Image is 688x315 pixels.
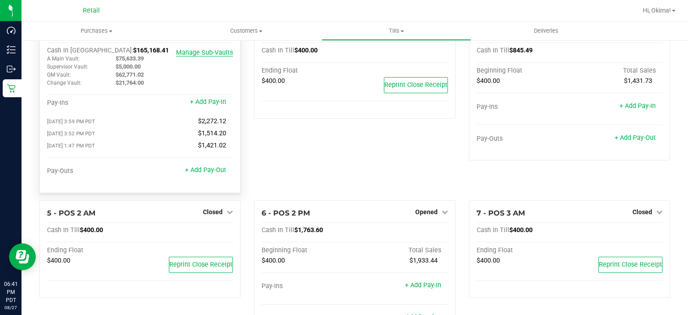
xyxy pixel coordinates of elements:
[619,102,656,110] a: + Add Pay-In
[7,84,16,93] inline-svg: Retail
[477,226,509,234] span: Cash In Till
[133,47,169,54] span: $165,168.41
[599,261,662,268] span: Reprint Close Receipt
[477,257,500,264] span: $400.00
[116,63,141,70] span: $5,000.00
[47,226,80,234] span: Cash In Till
[116,55,144,62] span: $75,633.39
[47,257,70,264] span: $400.00
[198,142,226,149] span: $1,421.02
[9,243,36,270] iframe: Resource center
[83,7,100,14] span: Retail
[21,22,172,40] a: Purchases
[415,208,438,216] span: Opened
[4,280,17,304] p: 06:41 PM PDT
[598,257,662,273] button: Reprint Close Receipt
[47,209,95,217] span: 5 - POS 2 AM
[262,246,355,255] div: Beginning Float
[172,27,321,35] span: Customers
[262,67,355,75] div: Ending Float
[509,47,533,54] span: $845.49
[643,7,671,14] span: Hi, Okima!
[262,226,294,234] span: Cash In Till
[185,166,226,174] a: + Add Pay-Out
[47,142,95,149] span: [DATE] 1:47 PM PDT
[409,257,438,264] span: $1,933.44
[116,71,144,78] span: $62,771.02
[322,27,471,35] span: Tills
[477,67,570,75] div: Beginning Float
[262,47,294,54] span: Cash In Till
[47,80,82,86] span: Change Vault:
[47,130,95,137] span: [DATE] 3:52 PM PDT
[7,26,16,35] inline-svg: Dashboard
[47,167,140,175] div: Pay-Outs
[198,129,226,137] span: $1,514.20
[47,72,71,78] span: GM Vault:
[21,27,172,35] span: Purchases
[355,246,448,255] div: Total Sales
[509,226,533,234] span: $400.00
[7,65,16,73] inline-svg: Outbound
[522,27,571,35] span: Deliveries
[203,208,223,216] span: Closed
[262,77,285,85] span: $400.00
[116,79,144,86] span: $21,764.00
[477,103,570,111] div: Pay-Ins
[176,49,233,56] a: Manage Sub-Vaults
[384,77,448,93] button: Reprint Close Receipt
[262,282,355,290] div: Pay-Ins
[198,117,226,125] span: $2,272.12
[471,22,621,40] a: Deliveries
[294,226,323,234] span: $1,763.60
[47,56,80,62] span: A Main Vault:
[624,77,652,85] span: $1,431.73
[569,67,662,75] div: Total Sales
[47,47,133,54] span: Cash In [GEOGRAPHIC_DATA]:
[47,64,88,70] span: Supervisor Vault:
[80,226,103,234] span: $400.00
[322,22,472,40] a: Tills
[477,209,525,217] span: 7 - POS 3 AM
[477,246,570,255] div: Ending Float
[4,304,17,311] p: 08/27
[405,281,441,289] a: + Add Pay-In
[47,99,140,107] div: Pay-Ins
[47,246,140,255] div: Ending Float
[47,118,95,125] span: [DATE] 3:59 PM PDT
[169,257,233,273] button: Reprint Close Receipt
[190,98,226,106] a: + Add Pay-In
[384,81,447,89] span: Reprint Close Receipt
[477,47,509,54] span: Cash In Till
[477,77,500,85] span: $400.00
[294,47,318,54] span: $400.00
[615,134,656,142] a: + Add Pay-Out
[632,208,652,216] span: Closed
[169,261,232,268] span: Reprint Close Receipt
[262,209,310,217] span: 6 - POS 2 PM
[262,257,285,264] span: $400.00
[172,22,322,40] a: Customers
[7,45,16,54] inline-svg: Inventory
[477,135,570,143] div: Pay-Outs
